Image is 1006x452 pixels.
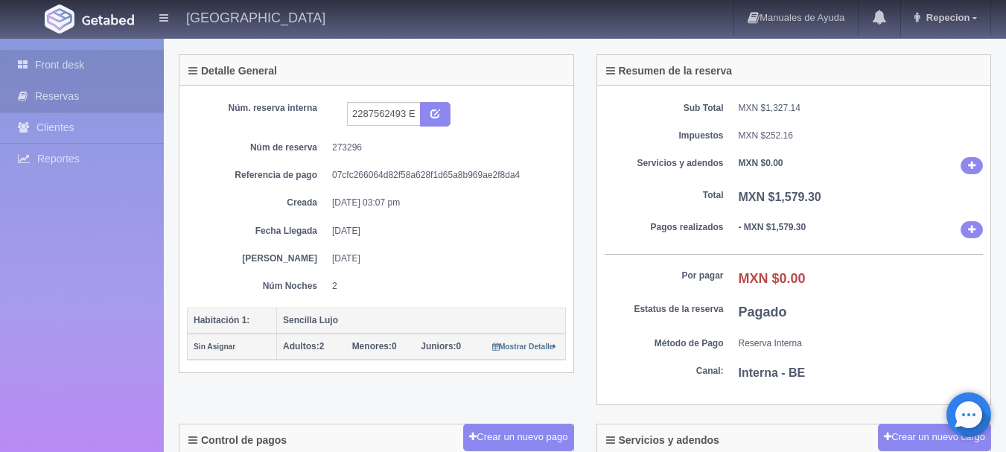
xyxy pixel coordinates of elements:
b: Habitación 1: [194,315,249,325]
button: Crear un nuevo cargo [878,424,991,451]
dt: Núm. reserva interna [198,102,317,115]
b: MXN $0.00 [739,158,783,168]
h4: [GEOGRAPHIC_DATA] [186,7,325,26]
dt: Referencia de pago [198,169,317,182]
dt: Fecha Llegada [198,225,317,238]
dt: Impuestos [605,130,724,142]
span: 0 [352,341,397,351]
b: Pagado [739,305,787,319]
b: Interna - BE [739,366,806,379]
th: Sencilla Lujo [277,308,566,334]
dt: Núm de reserva [198,141,317,154]
dd: [DATE] [332,252,555,265]
dt: Pagos realizados [605,221,724,234]
dt: Creada [198,197,317,209]
span: Repecion [923,12,970,23]
a: Mostrar Detalle [492,341,557,351]
strong: Menores: [352,341,392,351]
strong: Adultos: [283,341,319,351]
span: 2 [283,341,324,351]
h4: Resumen de la reserva [606,66,733,77]
small: Mostrar Detalle [492,343,557,351]
dt: Sub Total [605,102,724,115]
dd: Reserva Interna [739,337,984,350]
dd: 273296 [332,141,555,154]
img: Getabed [45,4,74,34]
dt: Total [605,189,724,202]
dt: Estatus de la reserva [605,303,724,316]
dt: Canal: [605,365,724,378]
dd: [DATE] [332,225,555,238]
dd: MXN $252.16 [739,130,984,142]
button: Crear un nuevo pago [463,424,573,451]
h4: Control de pagos [188,435,287,446]
dd: 07cfc266064d82f58a628f1d65a8b969ae2f8da4 [332,169,555,182]
img: Getabed [82,14,134,25]
h4: Detalle General [188,66,277,77]
dt: Núm Noches [198,280,317,293]
b: MXN $1,579.30 [739,191,821,203]
dt: [PERSON_NAME] [198,252,317,265]
strong: Juniors: [421,341,456,351]
small: Sin Asignar [194,343,235,351]
dt: Método de Pago [605,337,724,350]
dd: [DATE] 03:07 pm [332,197,555,209]
span: 0 [421,341,461,351]
b: - MXN $1,579.30 [739,222,806,232]
dd: 2 [332,280,555,293]
h4: Servicios y adendos [606,435,719,446]
dt: Por pagar [605,270,724,282]
b: MXN $0.00 [739,271,806,286]
dd: MXN $1,327.14 [739,102,984,115]
dt: Servicios y adendos [605,157,724,170]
